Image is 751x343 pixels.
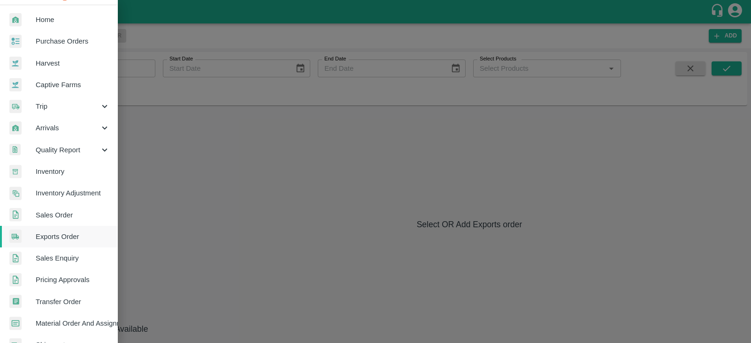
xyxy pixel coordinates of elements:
img: sales [9,252,22,265]
span: Sales Order [36,210,110,220]
span: Sales Enquiry [36,253,110,263]
span: Arrivals [36,123,100,133]
span: Pricing Approvals [36,275,110,285]
img: sales [9,208,22,222]
span: Exports Order [36,231,110,242]
img: whTransfer [9,295,22,308]
img: centralMaterial [9,317,22,330]
span: Transfer Order [36,297,110,307]
img: whInventory [9,165,22,179]
span: Home [36,15,110,25]
img: harvest [9,56,22,70]
span: Inventory Adjustment [36,188,110,198]
img: whArrival [9,121,22,135]
span: Quality Report [36,145,100,155]
span: Trip [36,101,100,112]
span: Harvest [36,58,110,68]
img: sales [9,273,22,287]
img: whArrival [9,13,22,27]
img: harvest [9,78,22,92]
img: delivery [9,100,22,113]
img: qualityReport [9,144,21,156]
img: reciept [9,35,22,48]
span: Purchase Orders [36,36,110,46]
span: Material Order And Assignment [36,318,110,328]
img: shipments [9,230,22,243]
span: Inventory [36,166,110,177]
img: inventory [9,186,22,200]
span: Captive Farms [36,80,110,90]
